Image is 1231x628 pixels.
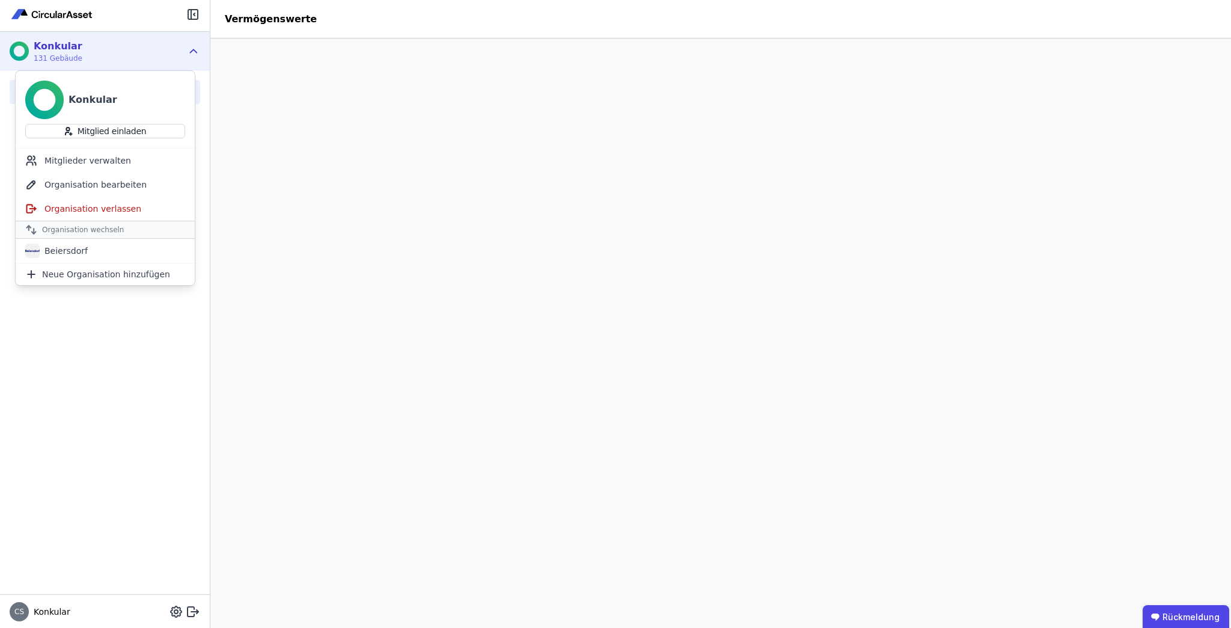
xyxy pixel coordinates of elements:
[1162,612,1220,622] font: Rückmeldung
[225,13,317,25] font: Vermögenswerte
[78,126,146,136] font: Mitglied einladen
[25,81,64,119] img: Konkular
[25,124,185,138] button: Mitglied einladen
[42,269,170,279] font: Neue Organisation hinzufügen
[10,42,29,61] img: Konkular
[44,180,147,189] font: Organisation bearbeiten
[34,40,82,52] font: Konkular
[210,38,1231,628] iframe: umrüsten
[34,54,82,63] font: 131 Gebäude
[25,244,40,258] img: Beiersdorf
[42,226,124,234] font: Organisation wechseln
[44,156,131,165] font: Mitglieder verwalten
[44,246,88,256] font: Beiersdorf
[69,94,117,105] font: Konkular
[10,7,95,22] img: Konkular
[44,204,141,214] font: Organisation verlassen
[34,607,70,617] font: Konkular
[14,608,24,616] font: CS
